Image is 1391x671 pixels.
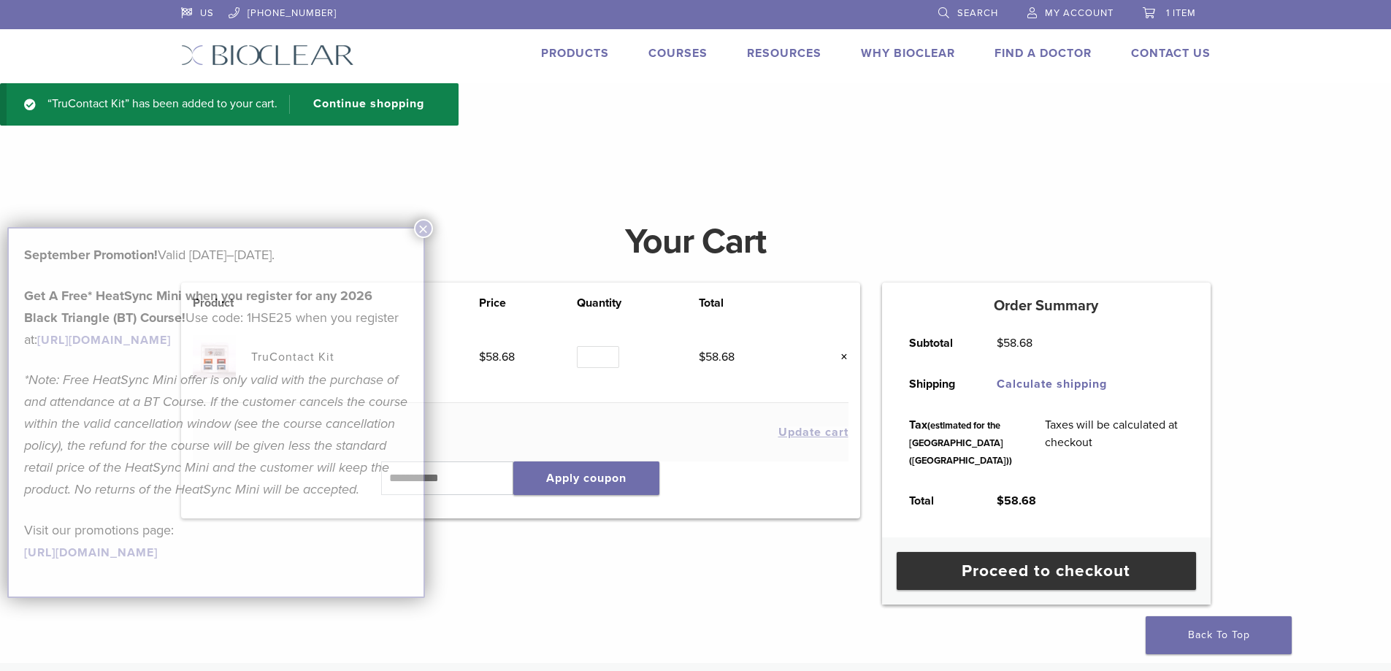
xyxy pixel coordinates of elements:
a: Courses [648,46,708,61]
h5: Order Summary [882,297,1211,315]
span: $ [699,350,705,364]
p: Valid [DATE]–[DATE]. [24,244,408,266]
span: $ [997,336,1003,350]
a: Calculate shipping [997,377,1107,391]
p: Use code: 1HSE25 when you register at: [24,285,408,350]
th: Price [479,294,577,312]
a: Why Bioclear [861,46,955,61]
bdi: 58.68 [699,350,735,364]
button: Apply coupon [513,461,659,495]
th: Shipping [893,364,981,404]
a: Find A Doctor [995,46,1092,61]
a: Back To Top [1146,616,1292,654]
a: Continue shopping [289,95,435,114]
span: Search [957,7,998,19]
p: Visit our promotions page: [24,519,408,563]
b: September Promotion! [24,247,158,263]
h1: Your Cart [170,224,1222,259]
th: Total [893,480,981,521]
a: Products [541,46,609,61]
span: My Account [1045,7,1114,19]
em: *Note: Free HeatSync Mini offer is only valid with the purchase of and attendance at a BT Course.... [24,372,407,497]
th: Subtotal [893,323,981,364]
th: Total [699,294,797,312]
img: Bioclear [181,45,354,66]
a: [URL][DOMAIN_NAME] [37,333,171,348]
a: Resources [747,46,821,61]
span: $ [997,494,1004,508]
small: (estimated for the [GEOGRAPHIC_DATA] ([GEOGRAPHIC_DATA])) [909,420,1012,467]
span: $ [479,350,486,364]
a: Contact Us [1131,46,1211,61]
strong: Get A Free* HeatSync Mini when you register for any 2026 Black Triangle (BT) Course! [24,288,372,326]
bdi: 58.68 [997,336,1032,350]
a: Remove this item [829,348,848,367]
a: [URL][DOMAIN_NAME] [24,545,158,560]
a: Proceed to checkout [897,552,1196,590]
bdi: 58.68 [997,494,1036,508]
td: Taxes will be calculated at checkout [1029,404,1200,480]
bdi: 58.68 [479,350,515,364]
th: Tax [893,404,1029,480]
th: Quantity [577,294,699,312]
span: 1 item [1166,7,1196,19]
button: Close [414,219,433,238]
button: Update cart [778,426,848,438]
